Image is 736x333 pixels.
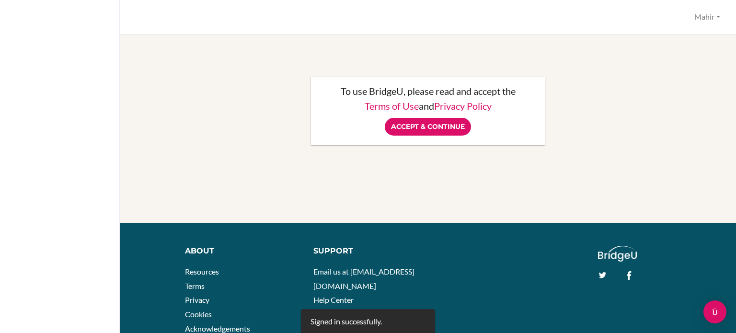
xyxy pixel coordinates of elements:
[598,246,637,262] img: logo_white@2x-f4f0deed5e89b7ecb1c2cc34c3e3d731f90f0f143d5ea2071677605dd97b5244.png
[313,295,354,304] a: Help Center
[185,281,205,290] a: Terms
[321,86,535,96] p: To use BridgeU, please read and accept the
[385,118,471,136] input: Accept & Continue
[703,300,726,323] div: Open Intercom Messenger
[313,267,414,290] a: Email us at [EMAIL_ADDRESS][DOMAIN_NAME]
[434,100,492,112] a: Privacy Policy
[365,100,419,112] a: Terms of Use
[313,246,420,257] div: Support
[690,8,724,26] button: Mahir
[185,295,209,304] a: Privacy
[185,246,299,257] div: About
[185,267,219,276] a: Resources
[321,101,535,111] p: and
[310,316,382,327] div: Signed in successfully.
